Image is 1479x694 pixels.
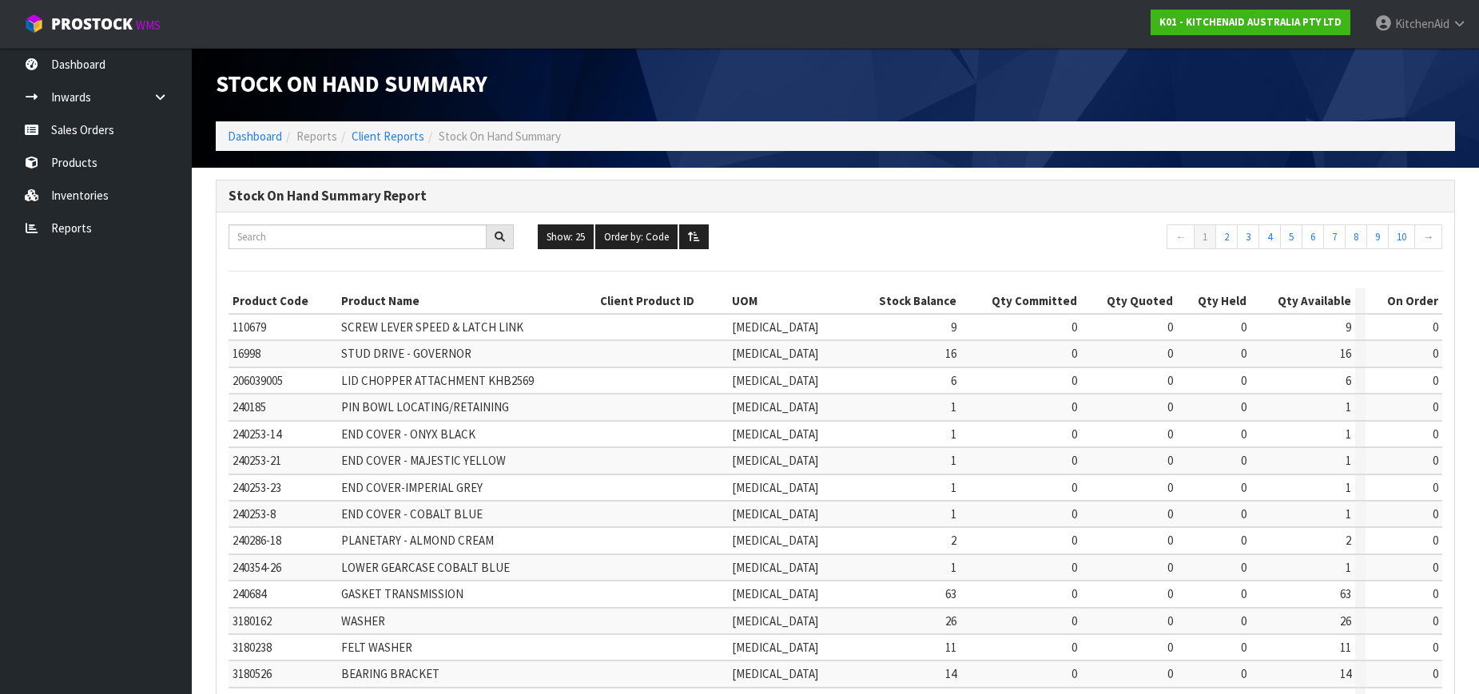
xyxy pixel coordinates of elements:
[1071,399,1077,414] span: 0
[1241,586,1246,601] span: 0
[1071,453,1077,468] span: 0
[1167,373,1173,388] span: 0
[945,640,956,655] span: 11
[1433,666,1438,681] span: 0
[296,129,337,144] span: Reports
[732,533,818,548] span: [MEDICAL_DATA]
[341,453,506,468] span: END COVER - MAJESTIC YELLOW
[945,346,956,361] span: 16
[732,480,818,495] span: [MEDICAL_DATA]
[233,480,281,495] span: 240253-23
[1071,640,1077,655] span: 0
[596,288,728,314] th: Client Product ID
[1071,426,1077,442] span: 0
[951,506,956,521] span: 1
[732,640,818,655] span: [MEDICAL_DATA]
[951,399,956,414] span: 1
[1340,613,1351,629] span: 26
[1241,346,1246,361] span: 0
[1241,506,1246,521] span: 0
[1433,533,1438,548] span: 0
[233,506,276,521] span: 240253-8
[341,640,412,655] span: FELT WASHER
[1241,373,1246,388] span: 0
[732,453,818,468] span: [MEDICAL_DATA]
[951,480,956,495] span: 1
[1346,480,1351,495] span: 1
[1167,533,1173,548] span: 0
[216,69,487,98] span: Stock On Hand Summary
[1323,224,1346,250] a: 7
[1071,560,1077,575] span: 0
[1433,480,1438,495] span: 0
[732,399,818,414] span: [MEDICAL_DATA]
[1250,288,1356,314] th: Qty Available
[1346,399,1351,414] span: 1
[595,224,678,250] button: Order by: Code
[229,224,487,249] input: Search
[1167,586,1173,601] span: 0
[341,533,494,548] span: PLANETARY - ALMOND CREAM
[1071,346,1077,361] span: 0
[1167,453,1173,468] span: 0
[439,129,561,144] span: Stock On Hand Summary
[1167,224,1195,250] a: ←
[341,373,534,388] span: LID CHOPPER ATTACHMENT KHB2569
[1346,426,1351,442] span: 1
[341,666,439,681] span: BEARING BRACKET
[1346,373,1351,388] span: 6
[1241,426,1246,442] span: 0
[732,560,818,575] span: [MEDICAL_DATA]
[1241,319,1246,335] span: 0
[951,533,956,548] span: 2
[945,586,956,601] span: 63
[1071,506,1077,521] span: 0
[1340,666,1351,681] span: 14
[732,613,818,629] span: [MEDICAL_DATA]
[341,506,483,521] span: END COVER - COBALT BLUE
[1241,480,1246,495] span: 0
[352,129,424,144] a: Client Reports
[341,560,510,575] span: LOWER GEARCASE COBALT BLUE
[1414,224,1442,250] a: →
[1241,666,1246,681] span: 0
[732,666,818,681] span: [MEDICAL_DATA]
[341,319,523,335] span: SCREW LEVER SPEED & LATCH LINK
[1167,666,1173,681] span: 0
[945,613,956,629] span: 26
[229,288,337,314] th: Product Code
[951,426,956,442] span: 1
[233,586,266,601] span: 240684
[1433,319,1438,335] span: 0
[1241,453,1246,468] span: 0
[341,480,483,495] span: END COVER-IMPERIAL GREY
[1346,533,1351,548] span: 2
[1340,586,1351,601] span: 63
[1366,224,1389,250] a: 9
[1241,399,1246,414] span: 0
[1388,224,1415,250] a: 10
[1346,319,1351,335] span: 9
[728,288,849,314] th: UOM
[538,224,594,250] button: Show: 25
[1167,426,1173,442] span: 0
[341,613,385,629] span: WASHER
[1167,319,1173,335] span: 0
[1194,224,1216,250] a: 1
[1071,613,1077,629] span: 0
[24,14,44,34] img: cube-alt.png
[1157,224,1442,254] nav: Page navigation
[233,399,266,414] span: 240185
[1071,666,1077,681] span: 0
[341,346,471,361] span: STUD DRIVE - GOVERNOR
[51,14,133,34] span: ProStock
[233,640,272,655] span: 3180238
[1071,586,1077,601] span: 0
[1433,640,1438,655] span: 0
[1241,613,1246,629] span: 0
[1167,640,1173,655] span: 0
[1071,373,1077,388] span: 0
[951,560,956,575] span: 1
[1241,533,1246,548] span: 0
[732,346,818,361] span: [MEDICAL_DATA]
